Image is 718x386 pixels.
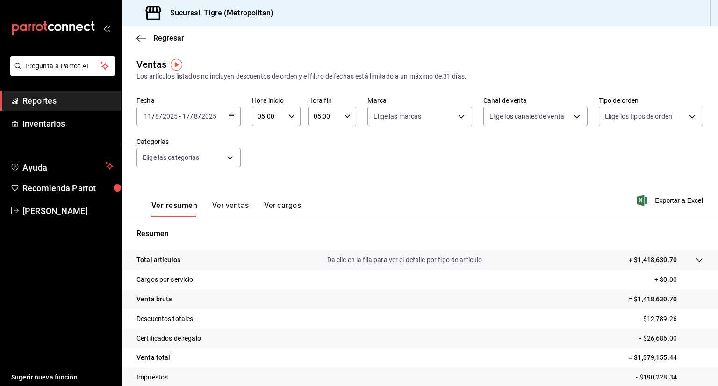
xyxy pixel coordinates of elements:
p: Venta bruta [136,294,172,304]
span: Inventarios [22,117,114,130]
span: Elige los canales de venta [489,112,564,121]
p: Cargos por servicio [136,275,194,285]
a: Pregunta a Parrot AI [7,68,115,78]
label: Fecha [136,97,241,104]
div: Los artículos listados no incluyen descuentos de orden y el filtro de fechas está limitado a un m... [136,71,703,81]
span: / [198,113,201,120]
input: ---- [162,113,178,120]
button: Ver resumen [151,201,197,217]
span: Recomienda Parrot [22,182,114,194]
button: Exportar a Excel [639,195,703,206]
div: Ventas [136,57,166,71]
span: Ayuda [22,160,101,172]
p: = $1,418,630.70 [629,294,703,304]
label: Hora inicio [252,97,301,104]
input: -- [155,113,159,120]
p: = $1,379,155.44 [629,353,703,363]
p: Total artículos [136,255,180,265]
label: Hora fin [308,97,357,104]
span: Regresar [153,34,184,43]
button: Regresar [136,34,184,43]
span: Sugerir nueva función [11,372,114,382]
label: Tipo de orden [599,97,703,104]
span: Elige las categorías [143,153,200,162]
img: Tooltip marker [171,59,182,71]
p: Certificados de regalo [136,334,201,343]
span: / [159,113,162,120]
p: - $26,686.00 [639,334,703,343]
p: Da clic en la fila para ver el detalle por tipo de artículo [327,255,482,265]
p: Descuentos totales [136,314,193,324]
h3: Sucursal: Tigre (Metropolitan) [163,7,273,19]
span: Elige los tipos de orden [605,112,672,121]
button: open_drawer_menu [103,24,110,32]
label: Marca [367,97,472,104]
p: Impuestos [136,372,168,382]
p: + $0.00 [654,275,703,285]
input: -- [182,113,190,120]
p: Venta total [136,353,170,363]
button: Pregunta a Parrot AI [10,56,115,76]
div: navigation tabs [151,201,301,217]
input: ---- [201,113,217,120]
span: / [190,113,193,120]
span: [PERSON_NAME] [22,205,114,217]
button: Ver ventas [212,201,249,217]
p: - $190,228.34 [636,372,703,382]
p: + $1,418,630.70 [629,255,677,265]
span: Reportes [22,94,114,107]
p: Resumen [136,228,703,239]
label: Categorías [136,138,241,145]
label: Canal de venta [483,97,588,104]
input: -- [144,113,152,120]
span: Elige las marcas [373,112,421,121]
input: -- [194,113,198,120]
button: Ver cargos [264,201,302,217]
span: - [179,113,181,120]
p: - $12,789.26 [639,314,703,324]
span: / [152,113,155,120]
span: Pregunta a Parrot AI [25,61,101,71]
